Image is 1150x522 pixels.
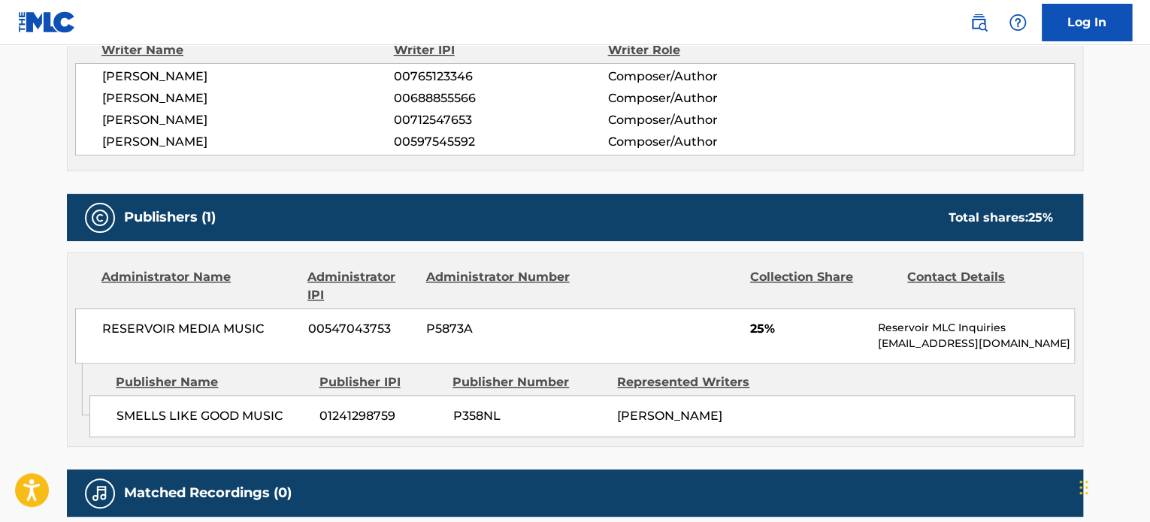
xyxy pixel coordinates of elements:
span: 25% [750,320,867,338]
div: Contact Details [907,268,1053,304]
div: Publisher IPI [319,373,441,391]
div: Represented Writers [617,373,770,391]
img: search [970,14,988,32]
div: Administrator IPI [307,268,414,304]
div: Administrator Name [101,268,296,304]
div: Administrator Number [425,268,571,304]
span: Composer/Author [607,89,802,107]
h5: Publishers (1) [124,209,216,226]
div: Publisher Number [452,373,606,391]
div: Collection Share [750,268,896,304]
span: RESERVOIR MEDIA MUSIC [102,320,297,338]
span: [PERSON_NAME] [102,111,394,129]
img: Publishers [91,209,109,227]
span: SMELLS LIKE GOOD MUSIC [117,407,308,425]
span: Composer/Author [607,133,802,151]
span: [PERSON_NAME] [102,89,394,107]
span: 25 % [1028,210,1053,225]
span: 00547043753 [308,320,415,338]
img: MLC Logo [18,11,76,33]
div: Help [1003,8,1033,38]
span: 00712547653 [394,111,607,129]
p: [EMAIL_ADDRESS][DOMAIN_NAME] [878,336,1074,352]
span: 00688855566 [394,89,607,107]
div: Writer Name [101,41,394,59]
img: help [1009,14,1027,32]
a: Log In [1042,4,1132,41]
span: 00765123346 [394,68,607,86]
span: [PERSON_NAME] [617,409,722,423]
div: Drag [1079,465,1088,510]
span: Composer/Author [607,111,802,129]
a: Public Search [964,8,994,38]
div: Publisher Name [116,373,307,391]
span: Composer/Author [607,68,802,86]
span: [PERSON_NAME] [102,133,394,151]
h5: Matched Recordings (0) [124,484,292,502]
span: 00597545592 [394,133,607,151]
div: Writer IPI [394,41,608,59]
span: [PERSON_NAME] [102,68,394,86]
span: P5873A [426,320,572,338]
div: Total shares: [949,209,1053,227]
iframe: Chat Widget [1075,450,1150,522]
div: Writer Role [607,41,802,59]
span: P358NL [452,407,606,425]
span: 01241298759 [319,407,441,425]
img: Matched Recordings [91,484,109,502]
p: Reservoir MLC Inquiries [878,320,1074,336]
